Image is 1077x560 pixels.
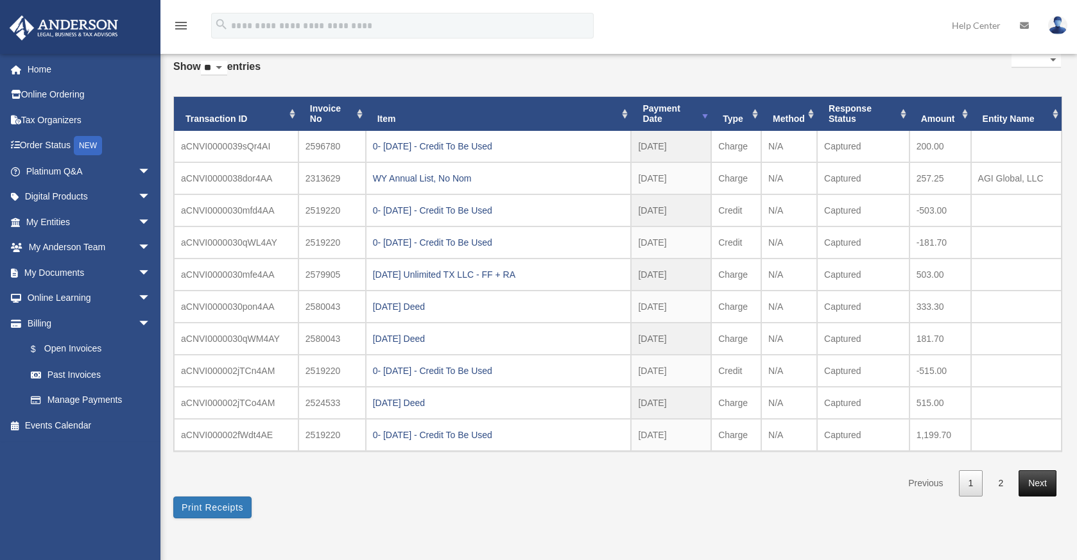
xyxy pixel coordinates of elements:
[631,291,711,323] td: [DATE]
[631,355,711,387] td: [DATE]
[173,18,189,33] i: menu
[761,323,817,355] td: N/A
[173,58,261,89] label: Show entries
[174,291,298,323] td: aCNVI0000030pon4AA
[18,387,170,413] a: Manage Payments
[761,162,817,194] td: N/A
[1019,470,1056,496] a: Next
[298,387,366,419] td: 2524533
[909,131,971,162] td: 200.00
[1048,16,1067,35] img: User Pic
[74,136,102,155] div: NEW
[6,15,122,40] img: Anderson Advisors Platinum Portal
[761,259,817,291] td: N/A
[18,362,164,387] a: Past Invoices
[899,470,952,496] a: Previous
[9,82,170,108] a: Online Ordering
[298,97,366,132] th: Invoice No: activate to sort column ascending
[9,209,170,235] a: My Entitiesarrow_drop_down
[298,131,366,162] td: 2596780
[761,291,817,323] td: N/A
[761,355,817,387] td: N/A
[298,226,366,259] td: 2519220
[373,426,625,444] div: 0- [DATE] - Credit To Be Used
[711,226,761,259] td: Credit
[711,291,761,323] td: Charge
[711,194,761,226] td: Credit
[373,266,625,284] div: [DATE] Unlimited TX LLC - FF + RA
[298,419,366,451] td: 2519220
[373,362,625,380] div: 0- [DATE] - Credit To Be Used
[174,162,298,194] td: aCNVI0000038dor4AA
[711,131,761,162] td: Charge
[9,412,170,438] a: Events Calendar
[817,259,909,291] td: Captured
[761,194,817,226] td: N/A
[174,419,298,451] td: aCNVI000002fWdt4AE
[988,470,1013,496] a: 2
[174,387,298,419] td: aCNVI000002jTCo4AM
[631,226,711,259] td: [DATE]
[138,310,164,337] span: arrow_drop_down
[138,158,164,185] span: arrow_drop_down
[817,194,909,226] td: Captured
[631,131,711,162] td: [DATE]
[761,226,817,259] td: N/A
[631,194,711,226] td: [DATE]
[9,158,170,184] a: Platinum Q&Aarrow_drop_down
[373,169,625,187] div: WY Annual List, No Nom
[909,97,971,132] th: Amount: activate to sort column ascending
[909,259,971,291] td: 503.00
[174,226,298,259] td: aCNVI0000030qWL4AY
[9,56,170,82] a: Home
[373,330,625,348] div: [DATE] Deed
[174,97,298,132] th: Transaction ID: activate to sort column ascending
[631,387,711,419] td: [DATE]
[298,259,366,291] td: 2579905
[138,184,164,210] span: arrow_drop_down
[909,355,971,387] td: -515.00
[711,259,761,291] td: Charge
[9,184,170,210] a: Digital Productsarrow_drop_down
[631,259,711,291] td: [DATE]
[373,201,625,219] div: 0- [DATE] - Credit To Be Used
[373,298,625,316] div: [DATE] Deed
[909,291,971,323] td: 333.30
[817,419,909,451] td: Captured
[711,387,761,419] td: Charge
[761,419,817,451] td: N/A
[711,97,761,132] th: Type: activate to sort column ascending
[9,260,170,285] a: My Documentsarrow_drop_down
[761,387,817,419] td: N/A
[174,194,298,226] td: aCNVI0000030mfd4AA
[817,323,909,355] td: Captured
[9,107,170,133] a: Tax Organizers
[817,387,909,419] td: Captured
[9,133,170,159] a: Order StatusNEW
[138,209,164,235] span: arrow_drop_down
[971,97,1062,132] th: Entity Name: activate to sort column ascending
[298,355,366,387] td: 2519220
[909,194,971,226] td: -503.00
[298,323,366,355] td: 2580043
[817,355,909,387] td: Captured
[138,260,164,286] span: arrow_drop_down
[18,336,170,362] a: $Open Invoices
[711,323,761,355] td: Charge
[138,285,164,312] span: arrow_drop_down
[174,355,298,387] td: aCNVI000002jTCn4AM
[298,194,366,226] td: 2519220
[817,97,909,132] th: Response Status: activate to sort column ascending
[631,323,711,355] td: [DATE]
[971,162,1062,194] td: AGI Global, LLC
[817,131,909,162] td: Captured
[174,259,298,291] td: aCNVI0000030mfe4AA
[909,419,971,451] td: 1,199.70
[138,235,164,261] span: arrow_drop_down
[909,323,971,355] td: 181.70
[817,162,909,194] td: Captured
[174,323,298,355] td: aCNVI0000030qWM4AY
[959,470,983,496] a: 1
[711,419,761,451] td: Charge
[9,235,170,260] a: My Anderson Teamarrow_drop_down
